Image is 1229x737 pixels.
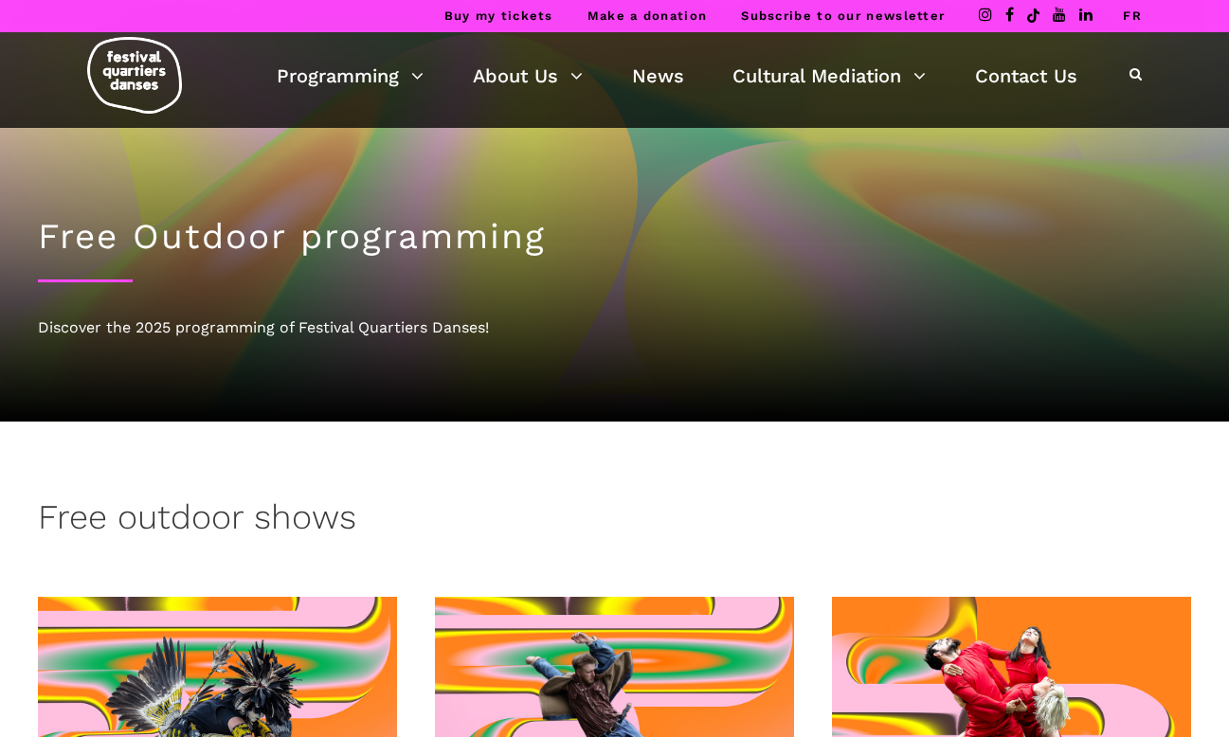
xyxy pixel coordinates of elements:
a: Buy my tickets [444,9,553,23]
a: FR [1123,9,1142,23]
a: About Us [473,60,583,92]
a: Contact Us [975,60,1077,92]
div: Discover the 2025 programming of Festival Quartiers Danses! [38,315,1191,340]
a: Make a donation [587,9,708,23]
a: Subscribe to our newsletter [741,9,945,23]
h1: Free Outdoor programming [38,216,1191,258]
img: logo-fqd-med [87,37,182,114]
a: Programming [277,60,424,92]
h3: Free outdoor shows [38,497,356,545]
a: News [632,60,684,92]
a: Cultural Mediation [732,60,926,92]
